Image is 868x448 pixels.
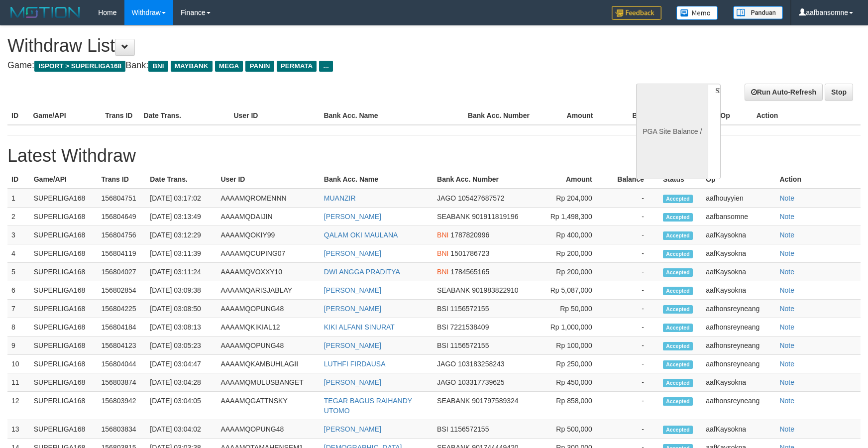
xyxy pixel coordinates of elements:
[146,281,217,300] td: [DATE] 03:09:38
[702,244,775,263] td: aafKaysokna
[217,392,320,420] td: AAAAMQGATTNSKY
[217,226,320,244] td: AAAAMQOKIY99
[7,281,30,300] td: 6
[542,392,607,420] td: Rp 858,000
[702,300,775,318] td: aafhonsreyneang
[324,323,395,331] a: KIKI ALFANI SINURAT
[7,392,30,420] td: 12
[7,36,569,56] h1: Withdraw List
[98,318,146,336] td: 156804184
[676,6,718,20] img: Button%20Memo.svg
[7,61,569,71] h4: Game: Bank:
[450,305,489,313] span: 1156572155
[215,61,243,72] span: MEGA
[30,244,98,263] td: SUPERLIGA168
[146,189,217,208] td: [DATE] 03:17:02
[30,336,98,355] td: SUPERLIGA168
[702,281,775,300] td: aafKaysokna
[324,360,386,368] a: LUTHFI FIRDAUSA
[324,378,381,386] a: [PERSON_NAME]
[607,189,659,208] td: -
[437,323,448,331] span: BSI
[775,170,861,189] th: Action
[146,318,217,336] td: [DATE] 03:08:13
[536,107,608,125] th: Amount
[542,336,607,355] td: Rp 100,000
[437,286,470,294] span: SEABANK
[146,263,217,281] td: [DATE] 03:11:24
[324,425,381,433] a: [PERSON_NAME]
[702,392,775,420] td: aafhonsreyneang
[146,420,217,439] td: [DATE] 03:04:02
[542,170,607,189] th: Amount
[98,208,146,226] td: 156804649
[663,379,693,387] span: Accepted
[30,392,98,420] td: SUPERLIGA168
[779,397,794,405] a: Note
[98,281,146,300] td: 156802854
[472,213,518,221] span: 901911819196
[437,231,448,239] span: BNI
[217,244,320,263] td: AAAAMQCUPING07
[779,268,794,276] a: Note
[319,61,332,72] span: ...
[324,268,400,276] a: DWI ANGGA PRADITYA
[663,324,693,332] span: Accepted
[229,107,320,125] th: User ID
[607,355,659,373] td: -
[171,61,213,72] span: MAYBANK
[636,84,708,179] div: PGA Site Balance /
[7,208,30,226] td: 2
[607,263,659,281] td: -
[7,5,83,20] img: MOTION_logo.png
[702,318,775,336] td: aafhonsreyneang
[542,263,607,281] td: Rp 200,000
[98,373,146,392] td: 156803874
[320,170,433,189] th: Bank Acc. Name
[702,189,775,208] td: aafhouyyien
[7,318,30,336] td: 8
[458,360,504,368] span: 103183258243
[458,194,504,202] span: 105427687572
[217,420,320,439] td: AAAAMQOPUNG48
[7,420,30,439] td: 13
[779,231,794,239] a: Note
[659,170,702,189] th: Status
[437,194,456,202] span: JAGO
[663,360,693,369] span: Accepted
[779,286,794,294] a: Note
[702,420,775,439] td: aafKaysokna
[779,323,794,331] a: Note
[245,61,274,72] span: PANIN
[437,341,448,349] span: BSI
[450,249,489,257] span: 1501786723
[324,194,356,202] a: MUANZIR
[607,244,659,263] td: -
[745,84,823,101] a: Run Auto-Refresh
[30,208,98,226] td: SUPERLIGA168
[320,107,464,125] th: Bank Acc. Name
[98,170,146,189] th: Trans ID
[277,61,317,72] span: PERMATA
[663,397,693,406] span: Accepted
[98,420,146,439] td: 156803834
[542,189,607,208] td: Rp 204,000
[663,426,693,434] span: Accepted
[663,231,693,240] span: Accepted
[779,425,794,433] a: Note
[101,107,139,125] th: Trans ID
[217,263,320,281] td: AAAAMQVOXXY10
[702,226,775,244] td: aafKaysokna
[217,373,320,392] td: AAAAMQMULUSBANGET
[217,208,320,226] td: AAAAMQDAIJIN
[458,378,504,386] span: 103317739625
[612,6,661,20] img: Feedback.jpg
[34,61,125,72] span: ISPORT > SUPERLIGA168
[437,425,448,433] span: BSI
[139,107,229,125] th: Date Trans.
[7,263,30,281] td: 5
[98,244,146,263] td: 156804119
[7,300,30,318] td: 7
[608,107,674,125] th: Balance
[217,189,320,208] td: AAAAMQROMENNN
